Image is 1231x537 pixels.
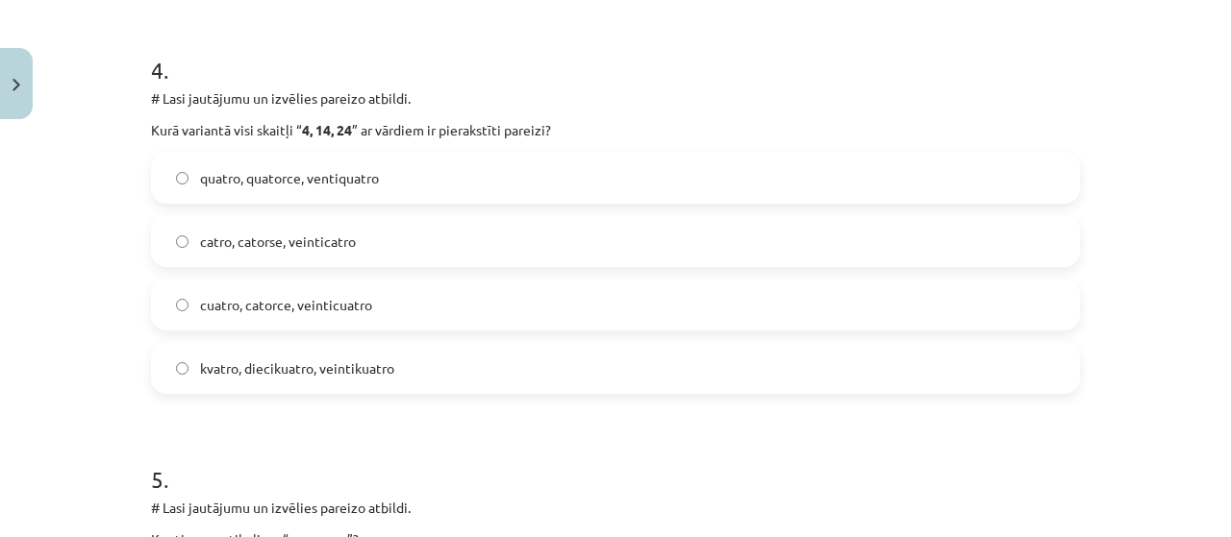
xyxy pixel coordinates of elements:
[176,172,188,184] input: quatro, quatorce, ventiquatro
[200,168,379,188] span: quatro, quatorce, ventiquatro
[13,79,20,91] img: icon-close-lesson-0947bae3869378f0d4975bcd49f059093ad1ed9edebbc8119c70593378902aed.svg
[151,432,1080,492] h1: 5 .
[200,295,372,315] span: cuatro, catorce, veinticuatro
[200,358,394,378] span: kvatro, diecikuatro, veintikuatro
[151,88,1080,109] p: # Lasi jautājumu un izvēlies pareizo atbildi.
[176,299,188,311] input: cuatro, catorce, veinticuatro
[302,121,352,138] strong: 4, 14, 24
[200,232,356,252] span: catro, catorse, veinticatro
[151,23,1080,83] h1: 4 .
[176,362,188,375] input: kvatro, diecikuatro, veintikuatro
[176,235,188,248] input: catro, catorse, veinticatro
[151,120,1080,140] p: Kurā variantā visi skaitļi “ ” ar vārdiem ir pierakstīti pareizi?
[151,498,1080,518] p: # Lasi jautājumu un izvēlies pareizo atbildi.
